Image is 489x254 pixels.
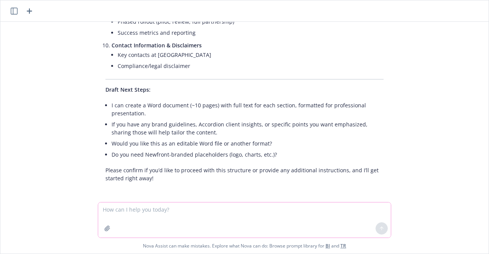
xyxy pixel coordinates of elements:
[118,49,384,60] li: Key contacts at [GEOGRAPHIC_DATA]
[118,60,384,71] li: Compliance/legal disclaimer
[105,86,151,93] span: Draft Next Steps:
[112,149,384,160] li: Do you need Newfront-branded placeholders (logo, charts, etc.)?
[112,42,202,49] span: Contact Information & Disclaimers
[325,243,330,249] a: BI
[118,16,384,27] li: Phased rollout (pilot, review, full partnership)
[340,243,346,249] a: TR
[118,27,384,38] li: Success metrics and reporting
[112,119,384,138] li: If you have any brand guidelines, Accordion client insights, or specific points you want emphasiz...
[112,138,384,149] li: Would you like this as an editable Word file or another format?
[105,166,384,182] p: Please confirm if you’d like to proceed with this structure or provide any additional instruction...
[112,100,384,119] li: I can create a Word document (~10 pages) with full text for each section, formatted for professio...
[3,238,486,254] span: Nova Assist can make mistakes. Explore what Nova can do: Browse prompt library for and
